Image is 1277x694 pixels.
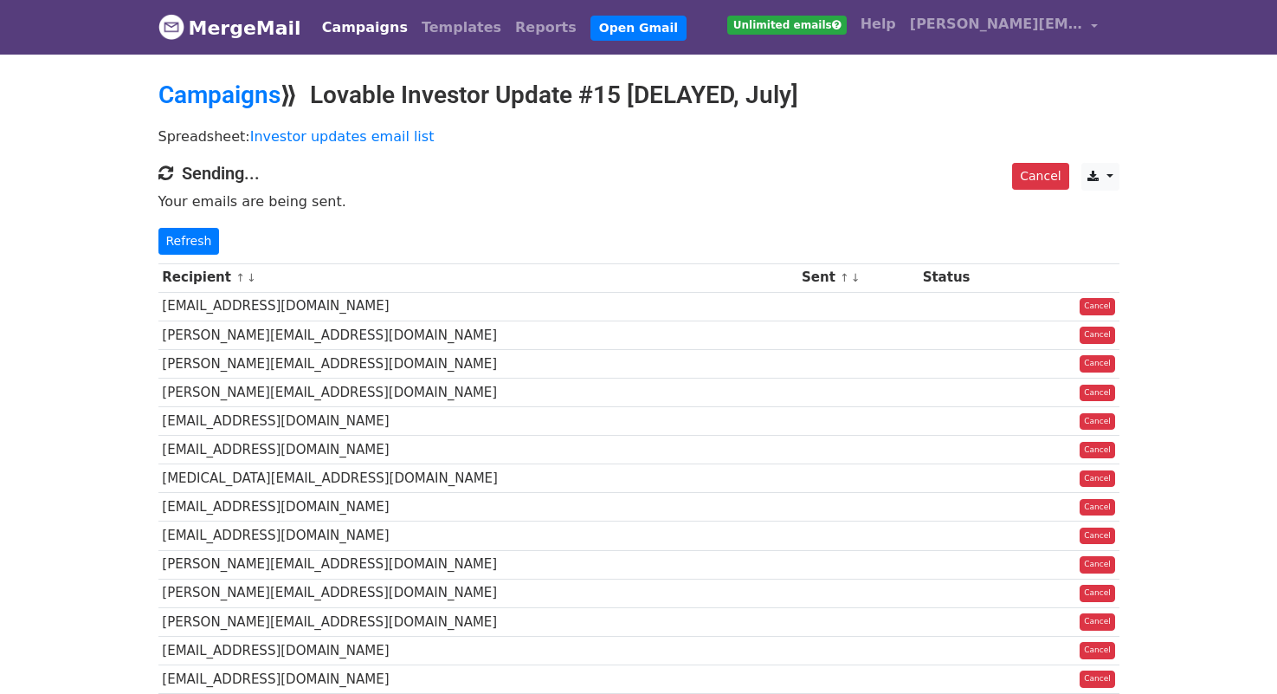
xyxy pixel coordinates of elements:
a: Cancel [1012,163,1068,190]
a: MergeMail [158,10,301,46]
a: Cancel [1080,585,1115,602]
a: Cancel [1080,613,1115,631]
h2: ⟫ Lovable Investor Update #15 [DELAYED, July] [158,81,1119,110]
a: Reports [508,10,584,45]
td: [MEDICAL_DATA][EMAIL_ADDRESS][DOMAIN_NAME] [158,464,798,493]
td: [PERSON_NAME][EMAIL_ADDRESS][DOMAIN_NAME] [158,607,798,636]
a: Cancel [1080,298,1115,315]
a: Cancel [1080,499,1115,516]
td: [EMAIL_ADDRESS][DOMAIN_NAME] [158,292,798,321]
a: Open Gmail [590,16,687,41]
td: [PERSON_NAME][EMAIL_ADDRESS][DOMAIN_NAME] [158,550,798,579]
td: [PERSON_NAME][EMAIL_ADDRESS][DOMAIN_NAME] [158,349,798,378]
a: Cancel [1080,442,1115,459]
a: Cancel [1080,385,1115,402]
a: Cancel [1080,470,1115,488]
a: Templates [415,10,508,45]
a: ↑ [235,271,245,284]
span: Unlimited emails [727,16,847,35]
th: Sent [797,263,919,292]
a: Cancel [1080,556,1115,574]
a: Campaigns [158,81,281,109]
td: [EMAIL_ADDRESS][DOMAIN_NAME] [158,665,798,693]
img: MergeMail logo [158,14,184,40]
p: Your emails are being sent. [158,192,1119,211]
td: [EMAIL_ADDRESS][DOMAIN_NAME] [158,636,798,665]
a: Cancel [1080,642,1115,659]
th: Status [919,263,1022,292]
td: [PERSON_NAME][EMAIL_ADDRESS][DOMAIN_NAME] [158,378,798,406]
td: [EMAIL_ADDRESS][DOMAIN_NAME] [158,522,798,550]
a: Help [854,7,903,42]
td: [PERSON_NAME][EMAIL_ADDRESS][DOMAIN_NAME] [158,579,798,607]
a: ↓ [851,271,861,284]
a: Unlimited emails [720,7,854,42]
a: [PERSON_NAME][EMAIL_ADDRESS][DOMAIN_NAME] [903,7,1106,48]
a: Campaigns [315,10,415,45]
a: Investor updates email list [250,128,435,145]
td: [EMAIL_ADDRESS][DOMAIN_NAME] [158,407,798,436]
a: Cancel [1080,327,1115,344]
a: ↑ [840,271,849,284]
a: Cancel [1080,413,1115,431]
a: Cancel [1080,671,1115,688]
td: [EMAIL_ADDRESS][DOMAIN_NAME] [158,493,798,522]
span: [PERSON_NAME][EMAIL_ADDRESS][DOMAIN_NAME] [910,14,1083,35]
a: Cancel [1080,528,1115,545]
p: Spreadsheet: [158,127,1119,146]
h4: Sending... [158,163,1119,184]
a: ↓ [247,271,256,284]
th: Recipient [158,263,798,292]
td: [EMAIL_ADDRESS][DOMAIN_NAME] [158,436,798,464]
a: Cancel [1080,355,1115,373]
td: [PERSON_NAME][EMAIL_ADDRESS][DOMAIN_NAME] [158,321,798,349]
a: Refresh [158,228,220,255]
